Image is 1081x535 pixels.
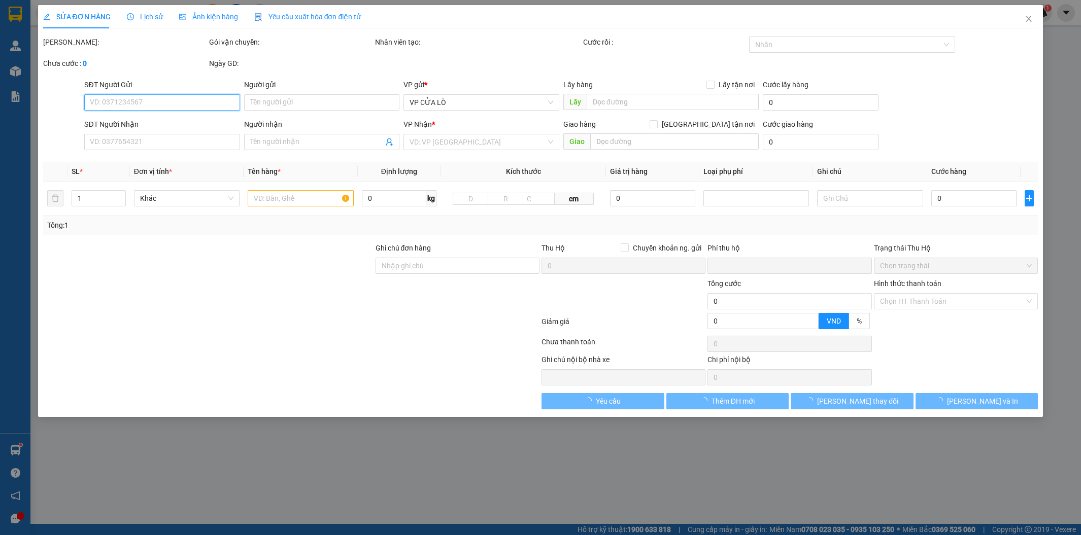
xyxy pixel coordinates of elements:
[540,336,706,354] div: Chưa thanh toán
[179,13,186,20] span: picture
[715,79,759,90] span: Lấy tận nơi
[700,397,712,404] span: loading
[47,190,63,206] button: delete
[84,79,240,90] div: SĐT Người Gửi
[874,242,1038,254] div: Trạng thái Thu Hộ
[72,167,80,175] span: SL
[699,162,813,182] th: Loại phụ phí
[127,13,163,21] span: Lịch sử
[523,193,555,205] input: C
[410,95,553,110] span: VP CỬA LÒ
[658,119,759,130] span: [GEOGRAPHIC_DATA] tận nơi
[403,79,559,90] div: VP gửi
[542,393,664,409] button: Yêu cầu
[43,37,207,48] div: [PERSON_NAME]:
[585,397,596,404] span: loading
[931,167,966,175] span: Cước hàng
[134,167,172,175] span: Đơn vị tính
[563,120,596,128] span: Giao hàng
[817,396,898,407] span: [PERSON_NAME] thay đổi
[1015,5,1043,33] button: Close
[381,167,417,175] span: Định lượng
[583,37,747,48] div: Cước rồi :
[542,244,565,252] span: Thu Hộ
[254,13,361,21] span: Yêu cầu xuất hóa đơn điện tử
[540,316,706,334] div: Giảm giá
[426,190,436,206] span: kg
[376,244,431,252] label: Ghi chú đơn hàng
[254,13,262,21] img: icon
[596,396,621,407] span: Yêu cầu
[488,193,523,205] input: R
[244,119,400,130] div: Người nhận
[587,94,759,110] input: Dọc đường
[707,242,871,258] div: Phí thu hộ
[209,58,373,69] div: Ngày GD:
[385,138,393,146] span: user-add
[880,258,1032,273] span: Chọn trạng thái
[1025,190,1034,206] button: plus
[453,193,488,205] input: D
[1025,15,1033,23] span: close
[791,393,914,409] button: [PERSON_NAME] thay đổi
[813,162,927,182] th: Ghi chú
[763,134,879,150] input: Cước giao hàng
[244,79,400,90] div: Người gửi
[947,396,1018,407] span: [PERSON_NAME] và In
[83,59,87,67] b: 0
[563,94,587,110] span: Lấy
[707,279,741,288] span: Tổng cước
[555,193,594,205] span: cm
[1025,194,1034,202] span: plus
[763,94,879,111] input: Cước lấy hàng
[47,220,417,231] div: Tổng: 1
[506,167,541,175] span: Kích thước
[376,258,539,274] input: Ghi chú đơn hàng
[43,13,50,20] span: edit
[806,397,817,404] span: loading
[666,393,789,409] button: Thêm ĐH mới
[140,191,233,206] span: Khác
[629,242,705,254] span: Chuyển khoản ng. gửi
[209,37,373,48] div: Gói vận chuyển:
[375,37,581,48] div: Nhân viên tạo:
[936,397,947,404] span: loading
[542,354,705,369] div: Ghi chú nội bộ nhà xe
[827,317,841,325] span: VND
[563,81,593,89] span: Lấy hàng
[43,13,111,21] span: SỬA ĐƠN HÀNG
[763,81,808,89] label: Cước lấy hàng
[817,190,923,206] input: Ghi Chú
[874,279,941,288] label: Hình thức thanh toán
[84,119,240,130] div: SĐT Người Nhận
[127,13,134,20] span: clock-circle
[43,58,207,69] div: Chưa cước :
[563,133,590,150] span: Giao
[763,120,813,128] label: Cước giao hàng
[712,396,755,407] span: Thêm ĐH mới
[610,167,648,175] span: Giá trị hàng
[857,317,862,325] span: %
[248,167,281,175] span: Tên hàng
[403,120,432,128] span: VP Nhận
[590,133,759,150] input: Dọc đường
[707,354,871,369] div: Chi phí nội bộ
[179,13,238,21] span: Ảnh kiện hàng
[248,190,353,206] input: VD: Bàn, Ghế
[916,393,1038,409] button: [PERSON_NAME] và In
